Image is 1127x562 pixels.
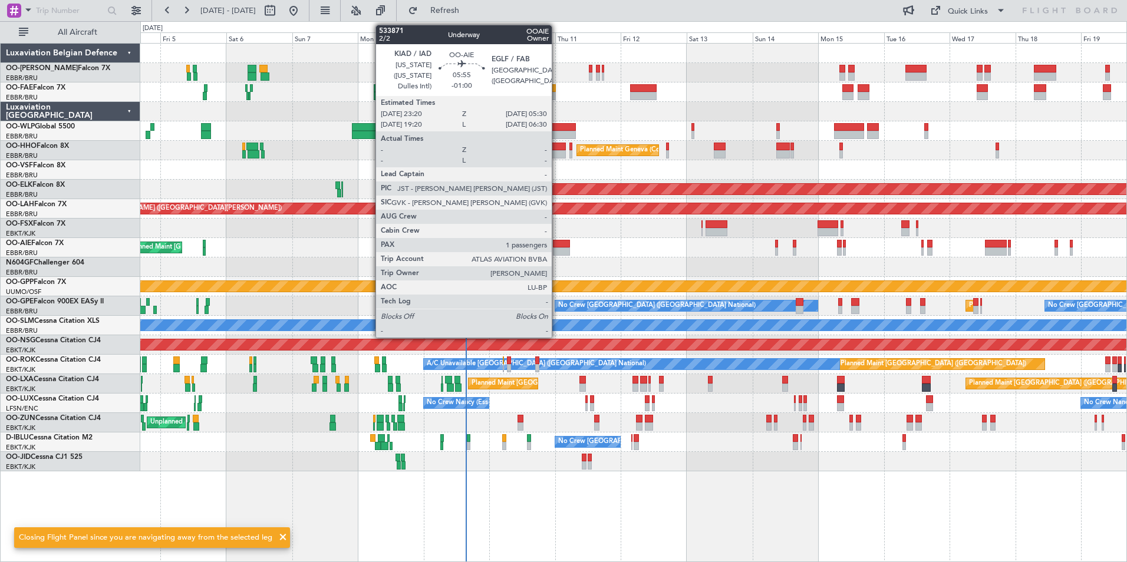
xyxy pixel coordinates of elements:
div: Planned Maint [GEOGRAPHIC_DATA] ([GEOGRAPHIC_DATA]) [841,355,1026,373]
span: OO-FAE [6,84,33,91]
span: OO-GPP [6,279,34,286]
span: OO-ELK [6,181,32,189]
a: OO-NSGCessna Citation CJ4 [6,337,101,344]
a: OO-HHOFalcon 8X [6,143,69,150]
span: OO-ROK [6,356,35,363]
a: EBKT/KJK [6,346,35,355]
a: OO-ROKCessna Citation CJ4 [6,356,101,363]
div: Sat 13 [687,32,753,43]
div: Sun 14 [753,32,819,43]
a: EBBR/BRU [6,171,38,180]
span: All Aircraft [31,28,124,37]
div: Wed 10 [489,32,555,43]
div: Wed 17 [950,32,1016,43]
div: Unplanned Maint [GEOGRAPHIC_DATA] ([GEOGRAPHIC_DATA]) [150,414,344,431]
span: OO-VSF [6,162,33,169]
a: EBBR/BRU [6,326,38,335]
div: Planned Maint Geneva (Cointrin) [580,141,677,159]
span: OO-GPE [6,298,34,305]
span: Refresh [420,6,470,15]
span: OO-ZUN [6,415,35,422]
div: Tue 9 [424,32,490,43]
span: OO-SLM [6,318,34,325]
div: No Crew [GEOGRAPHIC_DATA] ([GEOGRAPHIC_DATA] National) [558,433,756,451]
a: OO-ZUNCessna Citation CJ4 [6,415,101,422]
div: [DATE] [143,24,163,34]
a: EBKT/KJK [6,443,35,452]
div: Sat 6 [226,32,292,43]
a: EBBR/BRU [6,190,38,199]
a: EBBR/BRU [6,268,38,277]
span: D-IBLU [6,434,29,441]
a: OO-FAEFalcon 7X [6,84,65,91]
a: EBKT/KJK [6,462,35,471]
div: Planned Maint [GEOGRAPHIC_DATA] ([GEOGRAPHIC_DATA] National) [472,375,685,392]
span: OO-AIE [6,240,31,247]
span: OO-[PERSON_NAME] [6,65,78,72]
div: Closing Flight Panel since you are navigating away from the selected leg [19,532,272,544]
a: EBBR/BRU [6,307,38,316]
a: OO-LUXCessna Citation CJ4 [6,395,99,402]
a: EBBR/BRU [6,132,38,141]
a: OO-FSXFalcon 7X [6,220,65,227]
div: A/C Unavailable [GEOGRAPHIC_DATA] ([GEOGRAPHIC_DATA] National) [427,355,646,373]
button: Refresh [403,1,473,20]
div: Fri 5 [160,32,226,43]
span: N604GF [6,259,34,266]
span: OO-LXA [6,376,34,383]
a: N604GFChallenger 604 [6,259,84,266]
a: EBKT/KJK [6,424,35,432]
a: OO-[PERSON_NAME]Falcon 7X [6,65,110,72]
a: EBBR/BRU [6,74,38,82]
a: EBBR/BRU [6,210,38,219]
span: [DATE] - [DATE] [200,5,256,16]
div: Thu 11 [555,32,621,43]
div: Quick Links [948,6,988,18]
a: D-IBLUCessna Citation M2 [6,434,93,441]
a: OO-ELKFalcon 8X [6,181,65,189]
a: OO-GPPFalcon 7X [6,279,66,286]
a: LFSN/ENC [6,404,38,413]
a: EBKT/KJK [6,385,35,394]
span: OO-HHO [6,143,37,150]
a: OO-JIDCessna CJ1 525 [6,454,83,461]
a: EBBR/BRU [6,93,38,102]
a: EBBR/BRU [6,151,38,160]
a: EBBR/BRU [6,249,38,257]
span: OO-LUX [6,395,34,402]
a: OO-WLPGlobal 5500 [6,123,75,130]
div: Planned Maint [GEOGRAPHIC_DATA] ([GEOGRAPHIC_DATA] National) [380,297,594,315]
span: OO-FSX [6,220,33,227]
div: Fri 12 [621,32,687,43]
div: Mon 15 [818,32,884,43]
a: OO-GPEFalcon 900EX EASy II [6,298,104,305]
a: OO-SLMCessna Citation XLS [6,318,100,325]
div: Sun 7 [292,32,358,43]
a: OO-LAHFalcon 7X [6,201,67,208]
a: EBKT/KJK [6,365,35,374]
div: Thu 18 [1016,32,1082,43]
div: Tue 16 [884,32,950,43]
span: OO-NSG [6,337,35,344]
a: OO-AIEFalcon 7X [6,240,64,247]
div: Mon 8 [358,32,424,43]
a: UUMO/OSF [6,287,41,296]
span: OO-JID [6,454,31,461]
a: OO-VSFFalcon 8X [6,162,65,169]
div: Planned Maint Kortrijk-[GEOGRAPHIC_DATA] [383,180,520,198]
div: Planned Maint Liege [450,122,511,140]
div: Planned Maint Kortrijk-[GEOGRAPHIC_DATA] [380,219,518,237]
a: OO-LXACessna Citation CJ4 [6,376,99,383]
span: OO-LAH [6,201,34,208]
button: All Aircraft [13,23,128,42]
a: EBKT/KJK [6,229,35,238]
div: Unplanned Maint [US_STATE] ([GEOGRAPHIC_DATA]) [492,141,652,159]
button: Quick Links [924,1,1011,20]
div: No Crew Nancy (Essey) [427,394,497,412]
input: Trip Number [36,2,104,19]
span: OO-WLP [6,123,35,130]
div: No Crew [GEOGRAPHIC_DATA] ([GEOGRAPHIC_DATA] National) [558,297,756,315]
